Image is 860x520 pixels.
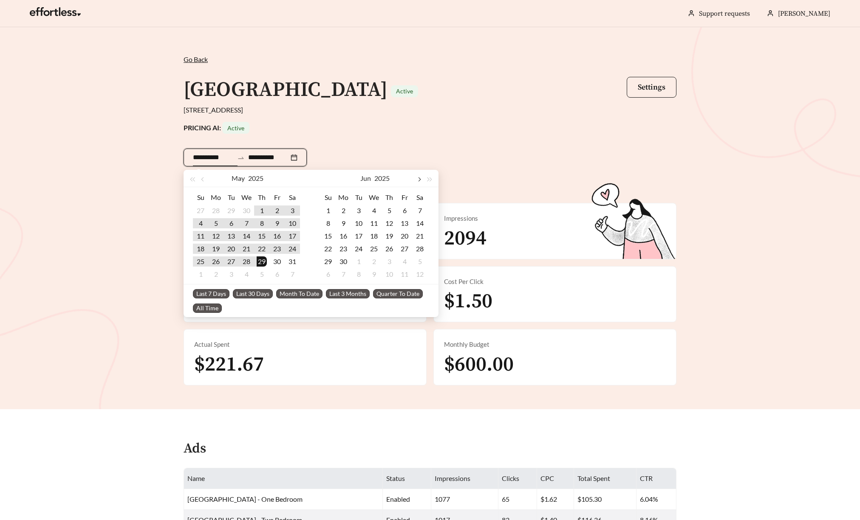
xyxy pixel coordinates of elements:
[320,230,336,242] td: 2025-06-15
[383,468,431,489] th: Status
[384,205,394,216] div: 5
[699,9,750,18] a: Support requests
[269,217,285,230] td: 2025-05-09
[326,289,370,298] span: Last 3 Months
[193,289,229,298] span: Last 7 Days
[211,244,221,254] div: 19
[287,205,297,216] div: 3
[336,217,351,230] td: 2025-06-09
[399,269,410,279] div: 11
[637,489,676,510] td: 6.04%
[272,205,282,216] div: 2
[193,304,222,313] span: All Time
[254,204,269,217] td: 2025-05-01
[640,474,653,482] span: CTR
[338,269,348,279] div: 7
[320,191,336,204] th: Su
[444,214,666,223] div: Impressions
[638,82,665,92] span: Settings
[237,154,245,162] span: swap-right
[223,230,239,242] td: 2025-05-13
[399,205,410,216] div: 6
[351,268,366,281] td: 2025-07-08
[239,242,254,255] td: 2025-05-21
[241,244,252,254] div: 21
[285,204,300,217] td: 2025-05-03
[351,255,366,268] td: 2025-07-01
[254,242,269,255] td: 2025-05-22
[272,256,282,267] div: 30
[351,242,366,255] td: 2025-06-24
[373,289,423,298] span: Quarter To Date
[360,170,371,187] button: Jun
[184,124,249,132] strong: PRICING AI:
[369,231,379,241] div: 18
[384,269,394,279] div: 10
[537,489,574,510] td: $1.62
[351,204,366,217] td: 2025-06-03
[574,468,637,489] th: Total Spent
[323,218,333,228] div: 8
[254,230,269,242] td: 2025-05-15
[241,218,252,228] div: 7
[412,217,427,230] td: 2025-06-14
[320,255,336,268] td: 2025-06-29
[287,269,297,279] div: 7
[254,268,269,281] td: 2025-06-05
[285,230,300,242] td: 2025-05-17
[382,204,397,217] td: 2025-06-05
[778,9,830,18] span: [PERSON_NAME]
[208,255,223,268] td: 2025-05-26
[415,244,425,254] div: 28
[354,244,364,254] div: 24
[239,191,254,204] th: We
[194,340,416,349] div: Actual Spent
[336,255,351,268] td: 2025-06-30
[399,256,410,267] div: 4
[232,170,245,187] button: May
[336,204,351,217] td: 2025-06-02
[397,230,412,242] td: 2025-06-20
[397,255,412,268] td: 2025-07-04
[193,230,208,242] td: 2025-05-11
[369,205,379,216] div: 4
[248,170,263,187] button: 2025
[241,269,252,279] div: 4
[184,77,388,103] h1: [GEOGRAPHIC_DATA]
[444,226,487,251] span: 2094
[208,230,223,242] td: 2025-05-12
[208,204,223,217] td: 2025-04-28
[239,268,254,281] td: 2025-06-04
[323,269,333,279] div: 6
[399,231,410,241] div: 20
[384,231,394,241] div: 19
[336,242,351,255] td: 2025-06-23
[272,244,282,254] div: 23
[382,230,397,242] td: 2025-06-19
[444,277,666,287] div: Cost Per Click
[227,124,244,132] span: Active
[285,242,300,255] td: 2025-05-24
[627,77,676,98] button: Settings
[254,217,269,230] td: 2025-05-08
[320,204,336,217] td: 2025-06-01
[194,352,264,377] span: $221.67
[323,231,333,241] div: 15
[195,269,206,279] div: 1
[320,268,336,281] td: 2025-07-06
[285,217,300,230] td: 2025-05-10
[384,244,394,254] div: 26
[257,269,267,279] div: 5
[223,204,239,217] td: 2025-04-29
[415,205,425,216] div: 7
[208,191,223,204] th: Mo
[254,191,269,204] th: Th
[287,256,297,267] div: 31
[269,230,285,242] td: 2025-05-16
[287,231,297,241] div: 17
[336,230,351,242] td: 2025-06-16
[184,468,383,489] th: Name
[211,269,221,279] div: 2
[287,218,297,228] div: 10
[223,191,239,204] th: Tu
